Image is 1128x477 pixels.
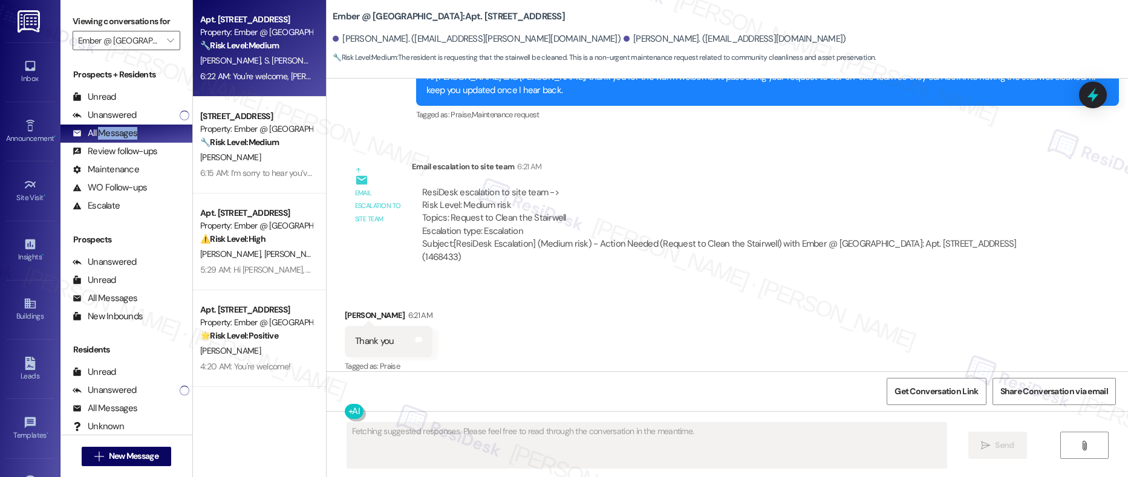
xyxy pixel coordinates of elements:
[405,309,432,322] div: 6:21 AM
[200,219,312,232] div: Property: Ember @ [GEOGRAPHIC_DATA]
[82,447,171,466] button: New Message
[264,248,325,259] span: [PERSON_NAME]
[54,132,56,141] span: •
[200,40,279,51] strong: 🔧 Risk Level: Medium
[422,238,1037,264] div: Subject: [ResiDesk Escalation] (Medium risk) - Action Needed (Request to Clean the Stairwell) wit...
[6,56,54,88] a: Inbox
[200,264,1018,275] div: 5:29 AM: Hi [PERSON_NAME], I’ve been advised by our on-site management team that they are already...
[73,127,137,140] div: All Messages
[200,110,312,123] div: [STREET_ADDRESS]
[422,186,1037,238] div: ResiDesk escalation to site team -> Risk Level: Medium risk Topics: Request to Clean the Stairwel...
[200,55,264,66] span: [PERSON_NAME]
[60,68,192,81] div: Prospects + Residents
[347,423,947,468] textarea: Fetching suggested responses. Please feel free to read through the conversation in the meantime.
[78,31,161,50] input: All communities
[968,432,1027,459] button: Send
[6,293,54,326] a: Buildings
[200,361,290,372] div: 4:20 AM: You're welcome!
[44,192,45,200] span: •
[109,450,158,462] span: New Message
[167,36,174,45] i: 
[73,12,180,31] label: Viewing conversations for
[200,167,736,178] div: 6:15 AM: I’m sorry to hear you’ve had trouble reaching the office. I’ll check with our on-site te...
[73,200,120,212] div: Escalate
[200,303,312,316] div: Apt. [STREET_ADDRESS]
[993,378,1116,405] button: Share Conversation via email
[73,292,137,305] div: All Messages
[264,55,333,66] span: S. [PERSON_NAME]
[355,335,394,348] div: Thank you
[18,10,42,33] img: ResiDesk Logo
[451,109,471,120] span: Praise ,
[6,234,54,267] a: Insights •
[73,402,137,415] div: All Messages
[200,123,312,135] div: Property: Ember @ [GEOGRAPHIC_DATA]
[6,175,54,207] a: Site Visit •
[73,163,139,176] div: Maintenance
[200,248,264,259] span: [PERSON_NAME]
[73,109,137,122] div: Unanswered
[200,207,312,219] div: Apt. [STREET_ADDRESS]
[73,274,116,287] div: Unread
[995,439,1014,452] span: Send
[73,145,157,158] div: Review follow-ups
[73,366,116,378] div: Unread
[333,51,876,64] span: : The resident is requesting that the stairwell be cleaned. This is a non-urgent maintenance requ...
[1080,441,1089,450] i: 
[200,137,279,148] strong: 🔧 Risk Level: Medium
[895,385,978,398] span: Get Conversation Link
[6,412,54,445] a: Templates •
[1000,385,1108,398] span: Share Conversation via email
[200,330,278,341] strong: 🌟 Risk Level: Positive
[60,343,192,356] div: Residents
[472,109,540,120] span: Maintenance request
[412,160,1048,177] div: Email escalation to site team
[73,310,143,323] div: New Inbounds
[416,106,1119,123] div: Tagged as:
[73,384,137,397] div: Unanswered
[200,26,312,39] div: Property: Ember @ [GEOGRAPHIC_DATA]
[200,71,407,82] div: 6:22 AM: You're welcome, [PERSON_NAME]! Happy to help!
[60,233,192,246] div: Prospects
[333,53,397,62] strong: 🔧 Risk Level: Medium
[200,152,261,163] span: [PERSON_NAME]
[200,316,312,329] div: Property: Ember @ [GEOGRAPHIC_DATA]
[200,233,266,244] strong: ⚠️ Risk Level: High
[47,429,48,438] span: •
[624,33,846,45] div: [PERSON_NAME]. ([EMAIL_ADDRESS][DOMAIN_NAME])
[333,33,621,45] div: [PERSON_NAME]. ([EMAIL_ADDRESS][PERSON_NAME][DOMAIN_NAME])
[73,256,137,268] div: Unanswered
[345,309,432,326] div: [PERSON_NAME]
[73,420,124,433] div: Unknown
[355,187,402,226] div: Email escalation to site team
[514,160,541,173] div: 6:21 AM
[981,441,990,450] i: 
[94,452,103,461] i: 
[73,91,116,103] div: Unread
[6,353,54,386] a: Leads
[887,378,986,405] button: Get Conversation Link
[333,10,565,23] b: Ember @ [GEOGRAPHIC_DATA]: Apt. [STREET_ADDRESS]
[345,357,432,375] div: Tagged as:
[42,251,44,259] span: •
[200,13,312,26] div: Apt. [STREET_ADDRESS]
[380,361,400,371] span: Praise
[200,345,261,356] span: [PERSON_NAME]
[73,181,147,194] div: WO Follow-ups
[426,71,1100,97] div: Hi [PERSON_NAME] and [PERSON_NAME], thank you for the warm welcome! I’ll pass along your request ...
